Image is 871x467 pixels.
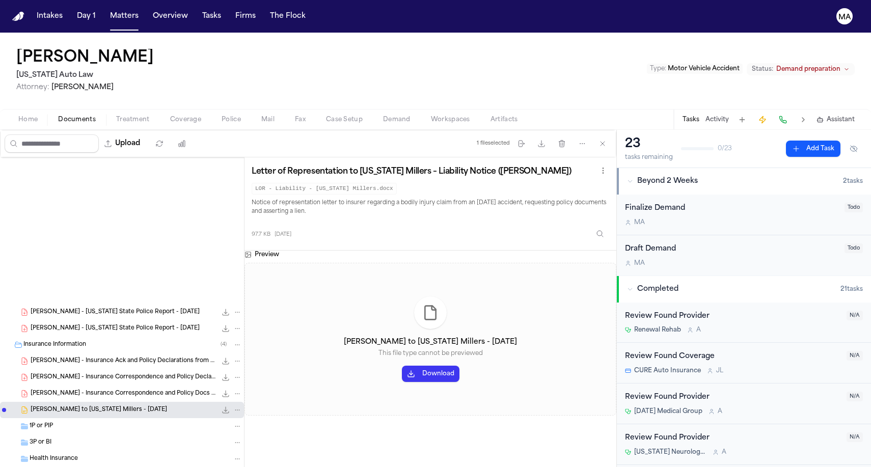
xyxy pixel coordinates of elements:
[634,367,701,375] span: CURE Auto Insurance
[23,341,86,349] span: Insurance Information
[847,392,863,401] span: N/A
[149,7,192,25] button: Overview
[252,167,571,177] h3: Letter of Representation to [US_STATE] Millers – Liability Notice ([PERSON_NAME])
[845,141,863,157] button: Hide completed tasks (⌘⇧H)
[786,141,840,157] button: Add Task
[634,218,645,227] span: M A
[378,349,483,358] p: This file type cannot be previewed
[31,324,200,333] span: [PERSON_NAME] - [US_STATE] State Police Report - [DATE]
[30,455,78,463] span: Health Insurance
[326,116,363,124] span: Case Setup
[30,438,51,447] span: 3P or BI
[16,49,154,67] h1: [PERSON_NAME]
[617,195,871,235] div: Open task: Finalize Demand
[231,7,260,25] button: Firms
[847,351,863,361] span: N/A
[776,65,840,73] span: Demand preparation
[827,116,855,124] span: Assistant
[625,203,838,214] div: Finalize Demand
[275,231,291,238] span: [DATE]
[755,113,770,127] button: Create Immediate Task
[16,84,49,91] span: Attorney:
[591,225,609,243] button: Inspect
[735,113,749,127] button: Add Task
[252,199,609,217] p: Notice of representation letter to insurer regarding a bodily injury claim from an [DATE] acciden...
[221,342,227,347] span: ( 4 )
[12,12,24,21] img: Finch Logo
[221,389,231,399] button: Download D. Allen - Insurance Correspondence and Policy Docs from Progressive - 4.30.24
[625,311,840,322] div: Review Found Provider
[383,116,411,124] span: Demand
[617,303,871,343] div: Open task: Review Found Provider
[718,145,732,153] span: 0 / 23
[634,326,681,334] span: Renewal Rehab
[221,372,231,382] button: Download D. Allen - Insurance Correspondence and Policy Declarations from Progressive - 4.30.24
[116,116,150,124] span: Treatment
[344,337,517,347] h4: [PERSON_NAME] to [US_STATE] Millers - [DATE]
[722,448,726,456] span: A
[617,168,871,195] button: Beyond 2 Weeks2tasks
[255,251,279,259] h3: Preview
[617,343,871,383] div: Open task: Review Found Coverage
[625,136,673,152] div: 23
[73,7,100,25] a: Day 1
[99,134,146,153] button: Upload
[31,357,216,366] span: [PERSON_NAME] - Insurance Ack and Policy Declarations from Progressive - [DATE]
[12,12,24,21] a: Home
[747,63,855,75] button: Change status from Demand preparation
[266,7,310,25] button: The Flock
[625,392,840,403] div: Review Found Provider
[845,203,863,212] span: Todo
[18,116,38,124] span: Home
[634,407,702,416] span: [DATE] Medical Group
[625,432,840,444] div: Review Found Provider
[198,7,225,25] button: Tasks
[752,65,773,73] span: Status:
[51,84,114,91] span: [PERSON_NAME]
[221,356,231,366] button: Download D. Allen - Insurance Ack and Policy Declarations from Progressive - 4.5.24
[31,390,216,398] span: [PERSON_NAME] - Insurance Correspondence and Policy Docs from Progressive - [DATE]
[716,367,723,375] span: J L
[617,235,871,276] div: Open task: Draft Demand
[106,7,143,25] a: Matters
[252,231,270,238] span: 97.7 KB
[617,276,871,303] button: Completed21tasks
[31,373,216,382] span: [PERSON_NAME] - Insurance Correspondence and Policy Declarations from Progressive - [DATE]
[617,383,871,424] div: Open task: Review Found Provider
[222,116,241,124] span: Police
[31,308,200,317] span: [PERSON_NAME] - [US_STATE] State Police Report - [DATE]
[718,407,722,416] span: A
[647,64,743,74] button: Edit Type: Motor Vehicle Accident
[221,405,231,415] button: Download D. Allen - LOR to Michigan Millers - 8.12.25
[252,183,397,195] code: LOR - Liability - [US_STATE] Millers.docx
[431,116,470,124] span: Workspaces
[295,116,306,124] span: Fax
[847,432,863,442] span: N/A
[776,113,790,127] button: Make a Call
[668,66,740,72] span: Motor Vehicle Accident
[634,448,706,456] span: [US_STATE] Neurology Associates & PC
[840,285,863,293] span: 21 task s
[634,259,645,267] span: M A
[221,307,231,317] button: Download D. Allen - Michigan State Police Report - 4.5.24
[491,116,518,124] span: Artifacts
[816,116,855,124] button: Assistant
[705,116,729,124] button: Activity
[33,7,67,25] a: Intakes
[5,134,99,153] input: Search files
[16,69,158,81] h2: [US_STATE] Auto Law
[696,326,701,334] span: A
[845,243,863,253] span: Todo
[617,424,871,465] div: Open task: Review Found Provider
[16,49,154,67] button: Edit matter name
[170,116,201,124] span: Coverage
[221,323,231,334] button: Download D. Allen - Michigan State Police Report - 4.5.24
[847,311,863,320] span: N/A
[261,116,275,124] span: Mail
[683,116,699,124] button: Tasks
[58,116,96,124] span: Documents
[625,351,840,363] div: Review Found Coverage
[843,177,863,185] span: 2 task s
